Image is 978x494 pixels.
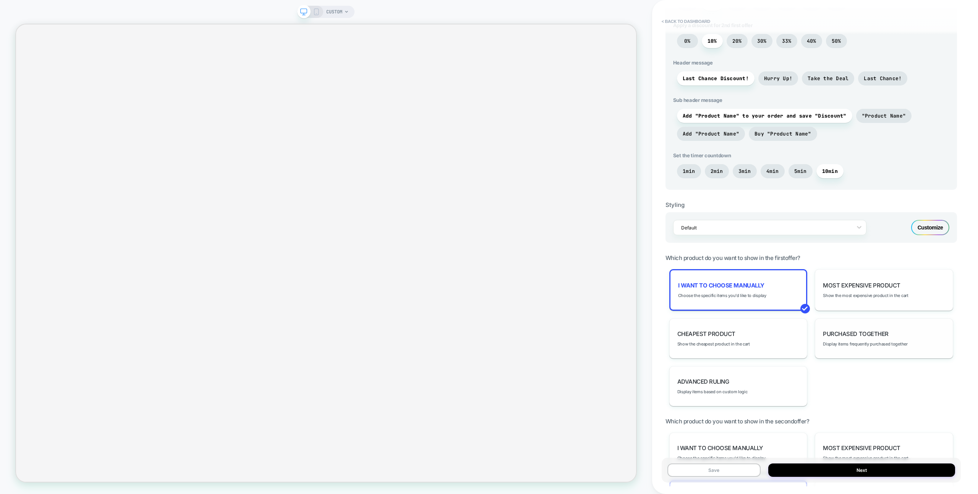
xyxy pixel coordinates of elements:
span: 10min [822,168,838,174]
span: 40% [807,38,816,44]
span: Set the timer countdown [673,152,949,158]
span: Most Expensive Product [823,282,900,289]
span: 4min [766,168,779,174]
button: Save [667,463,761,477]
span: 20% [732,38,742,44]
span: Show the most expensive product in the cart [823,455,908,461]
span: Which product do you want to show in the first offer? [665,254,800,262]
button: < back to dashboard [658,15,714,27]
span: Buy "Product Name" [755,131,811,137]
span: Show the cheapest product in the cart [677,341,750,347]
span: Display items based on custom logic [677,389,748,394]
span: Show the most expensive product in the cart [823,293,908,298]
span: 10% [708,38,717,44]
span: Cheapest Product [677,330,735,337]
span: 2min [711,168,723,174]
span: 3min [738,168,751,174]
span: Which product do you want to show in the second offer? [665,418,810,425]
button: Next [768,463,955,477]
span: 0% [684,38,691,44]
span: Most Expensive Product [823,444,900,452]
span: Choose the specific items you'd like to display [678,293,766,298]
span: 5min [794,168,807,174]
span: 33% [782,38,792,44]
span: 50% [832,38,841,44]
span: Last Chance Discount! [683,75,749,82]
span: Sub header message [673,97,949,103]
span: I want to choose manually [677,444,763,452]
span: Advanced Ruling [677,378,729,385]
span: "Product Name" [862,113,906,119]
span: Display items frequently purchased together [823,341,907,347]
span: I want to choose manually [678,282,764,289]
span: Choose the specific items you'd like to display [677,455,766,461]
span: Purchased Together [823,330,888,337]
span: Hurry Up! [764,75,792,82]
span: Add "Product Name" to your order and save "Discount" [683,113,847,119]
span: Header message [673,60,949,66]
span: Add "Product Name" [683,131,740,137]
span: 1min [683,168,695,174]
span: Take the Deal [808,75,848,82]
div: Styling [665,201,957,208]
span: CUSTOM [326,6,342,18]
span: 30% [757,38,767,44]
span: Last Chance! [864,75,902,82]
